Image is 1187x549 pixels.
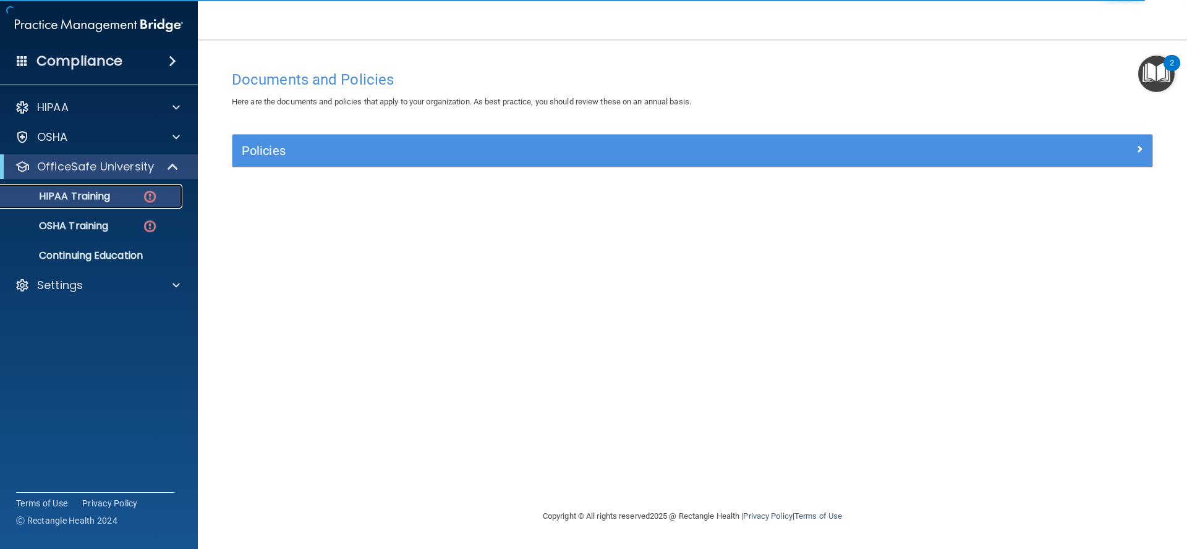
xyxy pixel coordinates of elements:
[15,159,179,174] a: OfficeSafe University
[1138,56,1175,92] button: Open Resource Center, 2 new notifications
[16,514,117,527] span: Ⓒ Rectangle Health 2024
[8,249,177,262] p: Continuing Education
[8,220,108,232] p: OSHA Training
[36,52,122,70] h4: Compliance
[242,141,1143,161] a: Policies
[743,511,792,521] a: Privacy Policy
[37,278,83,293] p: Settings
[37,159,154,174] p: OfficeSafe University
[8,190,110,203] p: HIPAA Training
[242,144,913,157] h5: Policies
[16,497,67,509] a: Terms of Use
[142,219,158,234] img: danger-circle.6113f641.png
[37,130,68,145] p: OSHA
[15,100,180,115] a: HIPAA
[15,278,180,293] a: Settings
[232,72,1153,88] h4: Documents and Policies
[15,130,180,145] a: OSHA
[232,97,691,106] span: Here are the documents and policies that apply to your organization. As best practice, you should...
[1170,63,1174,79] div: 2
[794,511,842,521] a: Terms of Use
[37,100,69,115] p: HIPAA
[142,189,158,204] img: danger-circle.6113f641.png
[467,497,918,536] div: Copyright © All rights reserved 2025 @ Rectangle Health | |
[82,497,138,509] a: Privacy Policy
[15,13,183,38] img: PMB logo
